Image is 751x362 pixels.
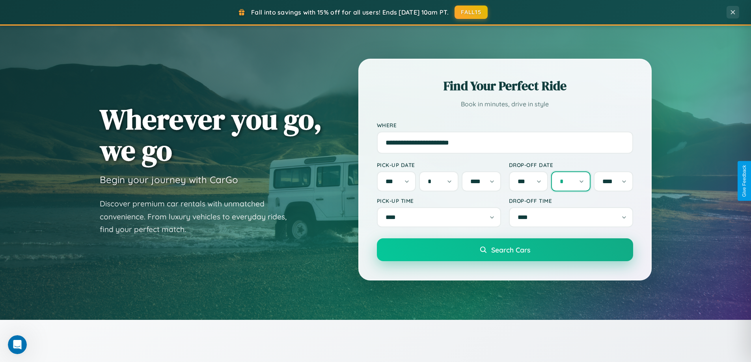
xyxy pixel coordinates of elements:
button: Search Cars [377,238,633,261]
label: Where [377,122,633,128]
label: Drop-off Time [509,197,633,204]
label: Pick-up Date [377,162,501,168]
label: Drop-off Date [509,162,633,168]
h3: Begin your journey with CarGo [100,174,238,186]
h2: Find Your Perfect Ride [377,77,633,95]
span: Search Cars [491,245,530,254]
p: Discover premium car rentals with unmatched convenience. From luxury vehicles to everyday rides, ... [100,197,297,236]
button: FALL15 [455,6,488,19]
p: Book in minutes, drive in style [377,98,633,110]
div: Give Feedback [742,165,747,197]
iframe: Intercom live chat [8,335,27,354]
h1: Wherever you go, we go [100,104,322,166]
span: Fall into savings with 15% off for all users! Ends [DATE] 10am PT. [251,8,449,16]
label: Pick-up Time [377,197,501,204]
